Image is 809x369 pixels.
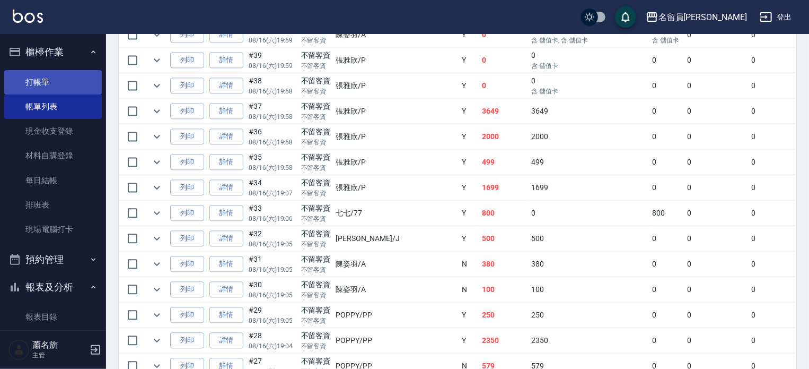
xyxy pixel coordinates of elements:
[249,239,296,249] p: 08/16 (六) 19:05
[684,48,749,73] td: 0
[209,154,243,170] a: 詳情
[249,214,296,224] p: 08/16 (六) 19:06
[529,175,650,200] td: 1699
[301,101,331,112] div: 不留客資
[529,201,650,226] td: 0
[529,328,650,353] td: 2350
[459,73,479,98] td: Y
[684,99,749,124] td: 0
[301,188,331,198] p: 不留客資
[529,226,650,251] td: 500
[529,252,650,277] td: 380
[149,154,165,170] button: expand row
[301,36,331,45] p: 不留客資
[209,128,243,145] a: 詳情
[249,265,296,274] p: 08/16 (六) 19:05
[149,78,165,93] button: expand row
[532,36,647,45] p: 含 儲值卡, 含 儲值卡
[170,205,204,221] button: 列印
[479,277,529,302] td: 100
[333,303,459,328] td: POPPY /PP
[170,52,204,68] button: 列印
[246,175,298,200] td: #34
[4,119,102,143] a: 現金收支登錄
[249,36,296,45] p: 08/16 (六) 19:59
[149,179,165,195] button: expand row
[650,73,685,98] td: 0
[249,138,296,147] p: 08/16 (六) 19:58
[4,38,102,66] button: 櫃檯作業
[479,22,529,47] td: 0
[650,201,685,226] td: 800
[4,305,102,329] a: 報表目錄
[4,273,102,301] button: 報表及分析
[684,73,749,98] td: 0
[301,305,331,316] div: 不留客資
[246,73,298,98] td: #38
[209,256,243,272] a: 詳情
[301,316,331,325] p: 不留客資
[13,10,43,23] img: Logo
[479,175,529,200] td: 1699
[249,112,296,122] p: 08/16 (六) 19:58
[532,61,647,71] p: 含 儲值卡
[170,256,204,272] button: 列印
[246,124,298,149] td: #36
[170,154,204,170] button: 列印
[653,36,682,45] p: 含 儲值卡
[479,99,529,124] td: 3649
[650,252,685,277] td: 0
[684,124,749,149] td: 0
[4,168,102,193] a: 每日結帳
[479,303,529,328] td: 250
[170,332,204,349] button: 列印
[479,226,529,251] td: 500
[170,307,204,323] button: 列印
[459,252,479,277] td: N
[684,328,749,353] td: 0
[301,290,331,300] p: 不留客資
[170,27,204,43] button: 列印
[301,228,331,239] div: 不留客資
[209,103,243,119] a: 詳情
[755,7,796,27] button: 登出
[333,277,459,302] td: 陳姿羽 /A
[301,112,331,122] p: 不留客資
[246,201,298,226] td: #33
[149,103,165,119] button: expand row
[459,201,479,226] td: Y
[459,303,479,328] td: Y
[301,214,331,224] p: 不留客資
[209,281,243,298] a: 詳情
[459,99,479,124] td: Y
[209,332,243,349] a: 詳情
[170,179,204,196] button: 列印
[479,150,529,175] td: 499
[301,203,331,214] div: 不留客資
[333,99,459,124] td: 張雅欣 /P
[249,188,296,198] p: 08/16 (六) 19:07
[301,356,331,367] div: 不留客資
[301,254,331,265] div: 不留客資
[149,52,165,68] button: expand row
[333,73,459,98] td: 張雅欣 /P
[301,177,331,188] div: 不留客資
[170,230,204,247] button: 列印
[4,330,102,354] a: 店家日報表
[149,281,165,297] button: expand row
[459,22,479,47] td: Y
[479,328,529,353] td: 2350
[249,61,296,71] p: 08/16 (六) 19:59
[249,290,296,300] p: 08/16 (六) 19:05
[459,124,479,149] td: Y
[658,11,747,24] div: 名留員[PERSON_NAME]
[301,265,331,274] p: 不留客資
[684,226,749,251] td: 0
[459,226,479,251] td: Y
[246,48,298,73] td: #39
[8,339,30,361] img: Person
[529,22,650,47] td: 0
[301,75,331,87] div: 不留客資
[479,252,529,277] td: 380
[684,22,749,47] td: 0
